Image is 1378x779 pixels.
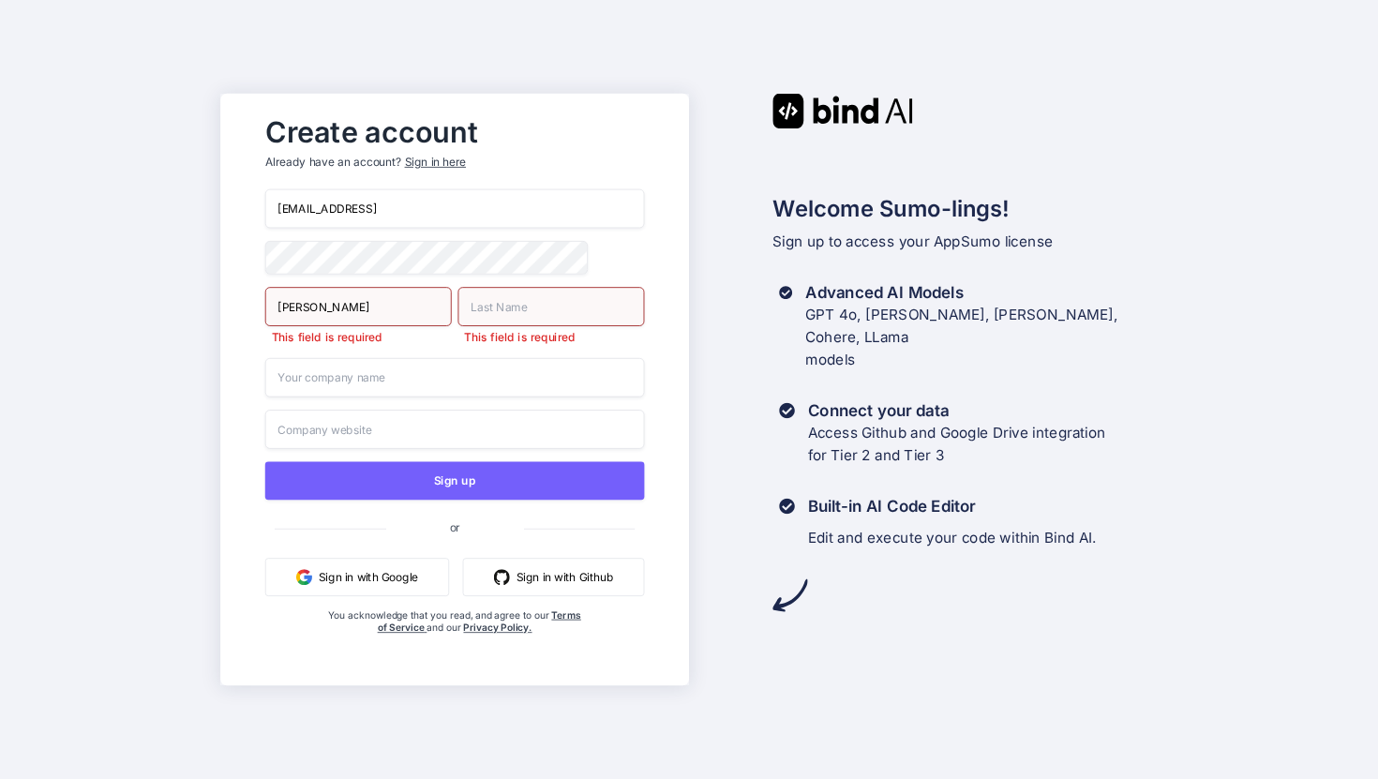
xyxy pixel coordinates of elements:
[265,189,645,229] input: Email
[494,569,510,585] img: github
[265,119,645,144] h2: Create account
[296,569,312,585] img: google
[328,609,581,673] div: You acknowledge that you read, and agree to our and our
[265,410,645,449] input: Company website
[808,399,1106,422] h3: Connect your data
[265,558,449,596] button: Sign in with Google
[772,192,1158,226] h2: Welcome Sumo-lings!
[805,281,1158,304] h3: Advanced AI Models
[386,508,524,547] span: or
[808,527,1097,549] p: Edit and execute your code within Bind AI.
[458,287,645,326] input: Last Name
[808,495,1097,517] h3: Built-in AI Code Editor
[805,304,1158,370] p: GPT 4o, [PERSON_NAME], [PERSON_NAME], Cohere, LLama models
[808,422,1106,467] p: Access Github and Google Drive integration for Tier 2 and Tier 3
[772,578,807,613] img: arrow
[772,94,913,128] img: Bind AI logo
[265,358,645,397] input: Your company name
[265,154,645,170] p: Already have an account?
[378,609,581,634] a: Terms of Service
[772,231,1158,253] p: Sign up to access your AppSumo license
[405,154,466,170] div: Sign in here
[265,329,452,345] p: This field is required
[463,622,532,634] a: Privacy Policy.
[265,461,645,500] button: Sign up
[463,558,645,596] button: Sign in with Github
[458,329,645,345] p: This field is required
[265,287,452,326] input: First Name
